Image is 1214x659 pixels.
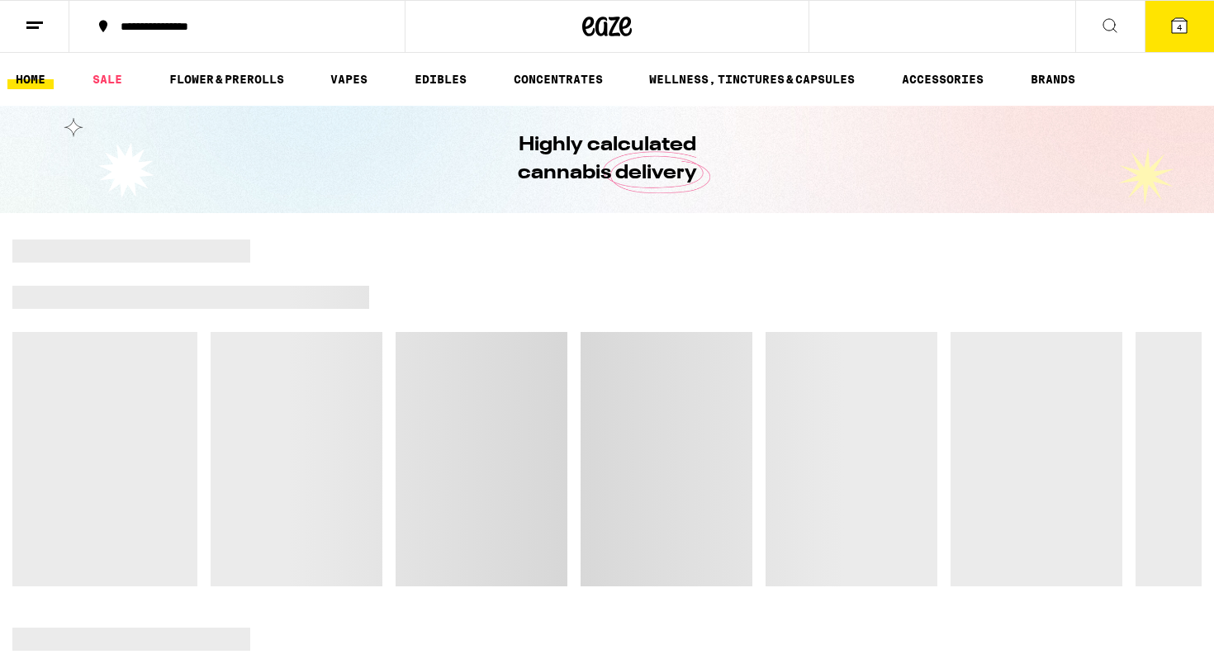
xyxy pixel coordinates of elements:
a: CONCENTRATES [505,69,611,89]
a: EDIBLES [406,69,475,89]
a: FLOWER & PREROLLS [161,69,292,89]
a: SALE [84,69,130,89]
a: VAPES [322,69,376,89]
a: ACCESSORIES [894,69,992,89]
span: 4 [1177,22,1182,32]
a: BRANDS [1022,69,1084,89]
h1: Highly calculated cannabis delivery [471,131,743,187]
button: 4 [1145,1,1214,52]
a: WELLNESS, TINCTURES & CAPSULES [641,69,863,89]
a: HOME [7,69,54,89]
